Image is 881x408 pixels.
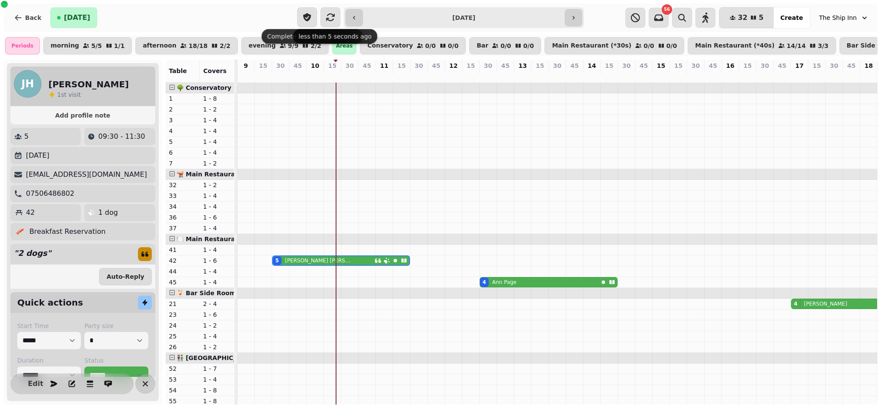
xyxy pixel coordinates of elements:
[492,279,516,286] p: Ann Page
[203,159,231,168] p: 1 - 2
[695,42,775,49] p: Main Restaurant (*40s)
[469,37,541,54] button: Bar0/00/0
[553,61,561,70] p: 30
[14,110,152,121] button: Add profile note
[692,61,700,70] p: 30
[203,213,231,222] p: 1 - 6
[743,61,752,70] p: 15
[657,61,665,70] p: 15
[135,37,238,54] button: afternoon18/182/2
[664,7,670,12] span: 56
[778,61,786,70] p: 45
[381,72,388,80] p: 0
[523,43,534,49] p: 0 / 0
[169,148,196,157] p: 6
[367,42,413,49] p: Conservatory
[169,245,196,254] p: 41
[623,72,630,80] p: 0
[485,72,492,80] p: 4
[761,61,769,70] p: 30
[276,61,285,70] p: 30
[203,67,227,74] span: Covers
[346,72,353,80] p: 0
[189,43,208,49] p: 18 / 18
[762,72,769,80] p: 0
[449,61,458,70] p: 12
[203,364,231,373] p: 1 - 7
[831,72,838,80] p: 0
[759,14,763,21] span: 5
[312,72,319,80] p: 0
[276,257,279,264] div: 5
[484,61,492,70] p: 30
[169,105,196,114] p: 2
[169,94,196,103] p: 1
[169,343,196,351] p: 26
[169,278,196,287] p: 45
[450,72,457,80] p: 0
[25,15,42,21] span: Back
[380,61,388,70] p: 11
[819,13,857,22] span: The Ship Inn
[243,61,248,70] p: 9
[432,61,440,70] p: 45
[57,91,61,98] span: 1
[203,202,231,211] p: 1 - 4
[397,61,406,70] p: 15
[744,72,751,80] p: 0
[169,364,196,373] p: 52
[433,72,440,80] p: 0
[220,43,231,49] p: 2 / 2
[795,61,804,70] p: 17
[605,61,613,70] p: 15
[176,171,265,178] span: 🫕 Main Restaurant (*30s)
[7,7,48,28] button: Back
[311,43,321,49] p: 2 / 2
[260,72,267,80] p: 0
[448,43,459,49] p: 0 / 0
[727,72,734,80] p: 0
[692,72,699,80] p: 0
[169,159,196,168] p: 7
[169,310,196,319] p: 23
[51,42,79,49] p: morning
[176,84,231,91] span: 🌳 Conservatory
[726,61,734,70] p: 16
[10,244,54,263] p: " 2 dogs "
[169,202,196,211] p: 34
[285,257,353,264] p: [PERSON_NAME] [PERSON_NAME]
[169,137,196,146] p: 5
[241,37,329,54] button: evening9/92/2
[830,61,838,70] p: 30
[24,131,29,142] p: 5
[169,375,196,384] p: 53
[658,72,665,80] p: 0
[203,137,231,146] p: 1 - 4
[794,300,798,307] div: 4
[249,42,276,49] p: evening
[329,72,336,80] p: 0
[169,191,196,200] p: 33
[606,72,613,80] p: 0
[16,226,24,237] p: 🥓
[640,61,648,70] p: 45
[203,256,231,265] p: 1 - 6
[288,43,299,49] p: 9 / 9
[203,375,231,384] p: 1 - 4
[483,279,486,286] div: 4
[203,278,231,287] p: 1 - 4
[570,61,579,70] p: 45
[500,43,511,49] p: 0 / 0
[169,321,196,330] p: 24
[415,61,423,70] p: 30
[30,380,41,387] span: Edit
[203,105,231,114] p: 1 - 2
[571,72,578,80] p: 0
[64,14,90,21] span: [DATE]
[779,72,786,80] p: 0
[536,61,544,70] p: 15
[169,256,196,265] p: 42
[203,127,231,135] p: 1 - 4
[425,43,436,49] p: 0 / 0
[710,72,717,80] p: 0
